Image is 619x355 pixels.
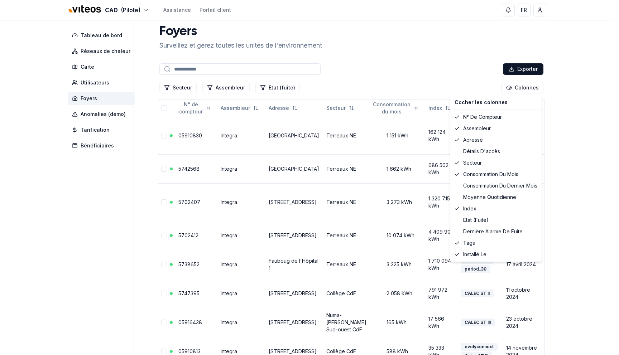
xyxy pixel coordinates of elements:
[452,191,540,203] div: Moyenne quotidienne
[452,214,540,226] div: Etat (fuite)
[452,226,540,237] div: Dernière alarme de fuite
[452,134,540,146] div: Adresse
[452,169,540,180] div: Consommation du mois
[452,249,540,260] div: Installé le
[450,95,542,262] div: Cocher les colonnes
[452,111,540,123] div: N° de compteur
[452,146,540,157] div: Détails d'accès
[452,203,540,214] div: Index
[452,180,540,191] div: Consommation du dernier mois
[452,237,540,249] div: Tags
[452,157,540,169] div: Secteur
[452,97,540,108] div: Cocher les colonnes
[452,123,540,134] div: Assembleur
